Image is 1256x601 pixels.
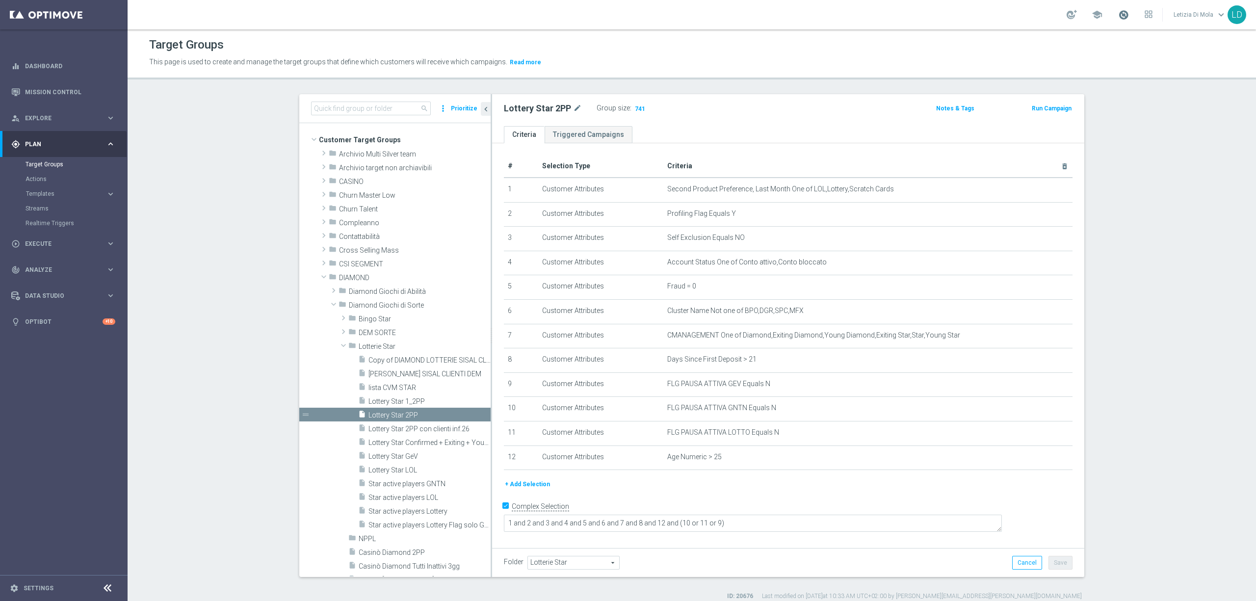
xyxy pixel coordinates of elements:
[358,493,366,504] i: insert_drive_file
[329,163,337,174] i: folder
[26,201,127,216] div: Streams
[11,114,20,123] i: person_search
[667,162,692,170] span: Criteria
[11,140,116,148] div: gps_fixed Plan keyboard_arrow_right
[481,102,491,116] button: chevron_left
[504,445,538,470] td: 12
[339,260,491,268] span: CSI SEGMENT
[348,534,356,545] i: folder
[358,479,366,490] i: insert_drive_file
[348,548,356,559] i: insert_drive_file
[329,232,337,243] i: folder
[26,175,102,183] a: Actions
[368,425,491,433] span: Lottery Star 2PP con clienti inf.26
[358,465,366,476] i: insert_drive_file
[1173,7,1228,22] a: Letizia Di Molakeyboard_arrow_down
[504,348,538,373] td: 8
[329,273,337,284] i: folder
[667,282,696,290] span: Fraud = 0
[359,329,491,337] span: DEM SORTE
[339,205,491,213] span: Churn Talent
[1031,103,1073,114] button: Run Campaign
[634,105,646,114] span: 741
[504,178,538,202] td: 1
[545,126,632,143] a: Triggered Campaigns
[26,191,96,197] span: Templates
[358,424,366,435] i: insert_drive_file
[25,141,106,147] span: Plan
[339,178,491,186] span: CASINO
[329,190,337,202] i: folder
[339,274,491,282] span: DIAMOND
[358,410,366,421] i: insert_drive_file
[11,266,116,274] button: track_changes Analyze keyboard_arrow_right
[11,317,20,326] i: lightbulb
[667,185,894,193] span: Second Product Preference, Last Month One of LOL,Lottery,Scratch Cards
[339,164,491,172] span: Archivio target non archiavibili
[348,341,356,353] i: folder
[1012,556,1042,570] button: Cancel
[368,356,491,365] span: Copy of DIAMOND LOTTERIE SISAL CLIENTI DEM
[358,506,366,518] i: insert_drive_file
[504,202,538,227] td: 2
[368,370,491,378] span: DIAMOND LOTTERIE SISAL CLIENTI DEM
[368,480,491,488] span: Star active players GNTN
[106,239,115,248] i: keyboard_arrow_right
[667,331,960,340] span: CMANAGEMENT One of Diamond,Exiting Diamond,Young Diamond,Exiting Star,Star,Young Star
[504,103,571,114] h2: Lottery Star 2PP
[420,105,428,112] span: search
[11,53,115,79] div: Dashboard
[329,177,337,188] i: folder
[538,324,663,348] td: Customer Attributes
[368,507,491,516] span: Star active players Lottery
[504,421,538,445] td: 11
[1092,9,1102,20] span: school
[11,240,116,248] button: play_circle_outline Execute keyboard_arrow_right
[26,191,106,197] div: Templates
[329,149,337,160] i: folder
[106,139,115,149] i: keyboard_arrow_right
[358,369,366,380] i: insert_drive_file
[11,292,116,300] div: Data Studio keyboard_arrow_right
[10,584,19,593] i: settings
[504,558,523,566] label: Folder
[11,309,115,335] div: Optibot
[26,160,102,168] a: Target Groups
[359,535,491,543] span: NPPL
[11,114,106,123] div: Explore
[26,190,116,198] div: Templates keyboard_arrow_right
[762,592,1082,601] label: Last modified on [DATE] at 10:33 AM UTC+02:00 by [PERSON_NAME][EMAIL_ADDRESS][PERSON_NAME][DOMAIN...
[538,372,663,397] td: Customer Attributes
[11,62,20,71] i: equalizer
[11,291,106,300] div: Data Studio
[25,115,106,121] span: Explore
[25,79,115,105] a: Mission Control
[348,314,356,325] i: folder
[24,585,53,591] a: Settings
[358,355,366,366] i: insert_drive_file
[329,259,337,270] i: folder
[26,216,127,231] div: Realtime Triggers
[349,287,491,296] span: Diamond Giochi di Abilit&#xE0;
[504,126,545,143] a: Criteria
[504,479,551,490] button: + Add Selection
[358,396,366,408] i: insert_drive_file
[11,62,116,70] div: equalizer Dashboard
[11,265,20,274] i: track_changes
[368,384,491,392] span: lista CVM STAR
[358,383,366,394] i: insert_drive_file
[25,293,106,299] span: Data Studio
[538,299,663,324] td: Customer Attributes
[348,328,356,339] i: folder
[368,494,491,502] span: Star active players LOL
[509,57,542,68] button: Read more
[538,202,663,227] td: Customer Attributes
[11,265,106,274] div: Analyze
[11,114,116,122] button: person_search Explore keyboard_arrow_right
[339,219,491,227] span: Compleanno
[1228,5,1246,24] div: LD
[504,397,538,421] td: 10
[25,309,103,335] a: Optibot
[667,453,722,461] span: Age Numeric > 25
